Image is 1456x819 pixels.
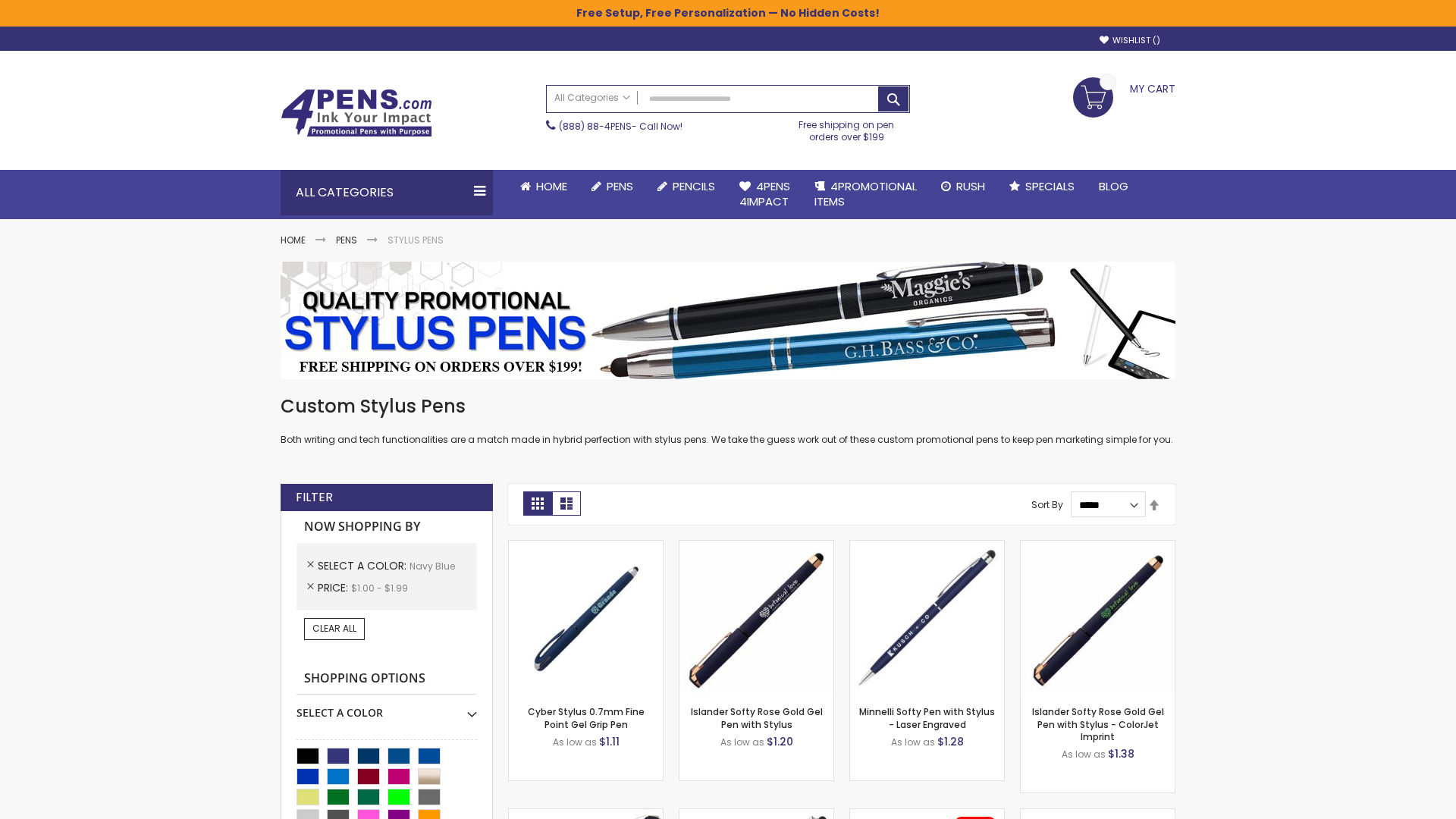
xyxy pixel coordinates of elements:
span: All Categories [554,92,630,104]
span: As low as [720,736,764,748]
span: Home [536,178,567,194]
a: Minnelli Softy Pen with Stylus - Laser Engraved-Navy Blue [850,540,1004,553]
img: Minnelli Softy Pen with Stylus - Laser Engraved-Navy Blue [850,541,1004,695]
img: Cyber Stylus 0.7mm Fine Point Gel Grip Pen-Navy Blue [509,541,663,695]
a: Pencils [645,170,727,203]
span: Rush [956,178,985,194]
a: All Categories [547,86,638,111]
a: Blog [1087,170,1141,203]
a: Minnelli Softy Pen with Stylus - Laser Engraved [859,705,995,730]
span: As low as [553,736,597,748]
img: Islander Softy Rose Gold Gel Pen with Stylus - ColorJet Imprint-Navy Blue [1021,541,1175,695]
a: Islander Softy Rose Gold Gel Pen with Stylus-Navy Blue [679,540,833,553]
strong: Filter [296,489,333,506]
span: $1.38 [1108,746,1134,761]
a: Pens [579,170,645,203]
span: Specials [1025,178,1075,194]
span: As low as [1062,748,1106,761]
a: 4Pens4impact [727,170,802,219]
span: $1.00 - $1.99 [351,582,408,595]
span: Blog [1099,178,1128,194]
a: Islander Softy Rose Gold Gel Pen with Stylus [691,705,823,730]
span: Price [318,580,351,595]
a: Wishlist [1100,35,1160,46]
a: Home [508,170,579,203]
span: Navy Blue [409,560,455,573]
a: Rush [929,170,997,203]
span: 4Pens 4impact [739,178,790,209]
div: All Categories [281,170,493,215]
img: Islander Softy Rose Gold Gel Pen with Stylus-Navy Blue [679,541,833,695]
a: Islander Softy Rose Gold Gel Pen with Stylus - ColorJet Imprint-Navy Blue [1021,540,1175,553]
a: Clear All [304,618,365,639]
span: $1.28 [937,734,964,749]
span: Pencils [673,178,715,194]
span: $1.20 [767,734,793,749]
strong: Stylus Pens [388,234,444,246]
span: Select A Color [318,558,409,573]
a: Islander Softy Rose Gold Gel Pen with Stylus - ColorJet Imprint [1032,705,1164,742]
strong: Shopping Options [297,663,477,695]
h1: Custom Stylus Pens [281,394,1175,419]
div: Free shipping on pen orders over $199 [783,113,911,143]
span: As low as [891,736,935,748]
a: 4PROMOTIONALITEMS [802,170,929,219]
label: Sort By [1031,498,1063,511]
a: Cyber Stylus 0.7mm Fine Point Gel Grip Pen-Navy Blue [509,540,663,553]
span: 4PROMOTIONAL ITEMS [814,178,917,209]
a: Pens [336,234,357,246]
span: Clear All [312,622,356,635]
span: - Call Now! [559,120,682,133]
img: 4Pens Custom Pens and Promotional Products [281,89,432,137]
strong: Grid [523,491,552,516]
span: Pens [607,178,633,194]
span: $1.11 [599,734,620,749]
a: Home [281,234,306,246]
a: Specials [997,170,1087,203]
a: Cyber Stylus 0.7mm Fine Point Gel Grip Pen [528,705,645,730]
div: Both writing and tech functionalities are a match made in hybrid perfection with stylus pens. We ... [281,394,1175,447]
a: (888) 88-4PENS [559,120,632,133]
div: Select A Color [297,695,477,720]
img: Stylus Pens [281,262,1175,379]
strong: Now Shopping by [297,511,477,543]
